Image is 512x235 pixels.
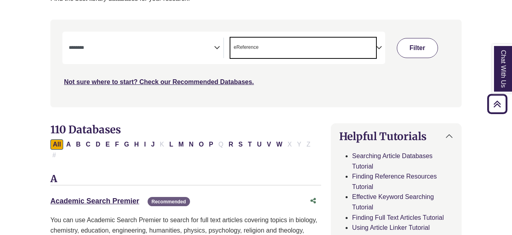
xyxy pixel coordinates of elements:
button: Filter Results E [103,139,112,150]
button: Filter Results U [254,139,264,150]
button: Filter Results F [112,139,121,150]
button: Filter Results H [132,139,142,150]
li: eReference [230,44,258,51]
button: Filter Results V [264,139,274,150]
nav: Search filters [50,20,462,107]
button: Filter Results B [74,139,83,150]
button: Filter Results I [142,139,148,150]
a: Academic Search Premier [50,197,139,205]
a: Searching Article Databases Tutorial [352,153,432,170]
button: Share this database [305,193,321,209]
span: 110 Databases [50,123,121,136]
button: Filter Results O [196,139,206,150]
a: Finding Full Text Articles Tutorial [352,214,444,221]
button: Filter Results M [176,139,186,150]
button: Filter Results N [186,139,196,150]
button: All [50,139,63,150]
button: Filter Results W [274,139,285,150]
button: Filter Results L [167,139,176,150]
button: Filter Results D [93,139,103,150]
button: Submit for Search Results [397,38,438,58]
button: Filter Results P [206,139,216,150]
h3: A [50,173,321,185]
button: Filter Results A [64,139,73,150]
a: Effective Keyword Searching Tutorial [352,193,434,211]
button: Filter Results R [226,139,236,150]
a: Using Article Linker Tutorial [352,224,430,231]
span: eReference [234,44,258,51]
span: Recommended [148,197,190,206]
button: Filter Results C [84,139,93,150]
a: Finding Reference Resources Tutorial [352,173,437,190]
textarea: Search [260,45,264,52]
a: Back to Top [484,98,510,109]
button: Filter Results S [236,139,245,150]
textarea: Search [69,45,214,52]
a: Not sure where to start? Check our Recommended Databases. [64,78,254,85]
button: Helpful Tutorials [331,124,461,149]
div: Alpha-list to filter by first letter of database name [50,141,314,158]
button: Filter Results T [246,139,254,150]
button: Filter Results G [122,139,131,150]
button: Filter Results J [149,139,157,150]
